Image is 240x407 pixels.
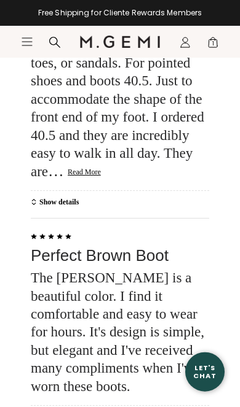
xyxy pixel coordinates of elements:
[68,168,101,177] button: Read more of this review by Mary A L
[31,247,209,265] div: Perfect Brown Boot
[39,198,79,206] span: Show details
[31,196,79,208] button: Show details
[31,270,204,394] span: The [PERSON_NAME] is a beautiful color. I find it comfortable and easy to wear for hours. It's de...
[207,39,219,51] span: 1
[80,36,161,48] img: M.Gemi
[21,36,33,48] button: Open site menu
[185,364,225,379] div: Let's Chat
